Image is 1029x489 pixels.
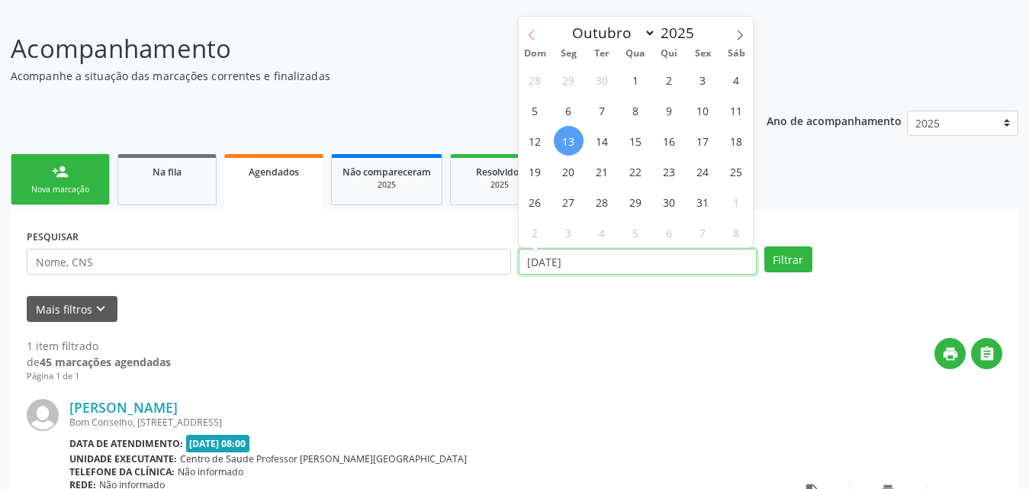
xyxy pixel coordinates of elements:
[654,126,684,156] span: Outubro 16, 2025
[69,437,183,450] b: Data de atendimento:
[27,354,171,370] div: de
[688,95,718,125] span: Outubro 10, 2025
[621,156,651,186] span: Outubro 22, 2025
[722,187,751,217] span: Novembro 1, 2025
[587,217,617,247] span: Novembro 4, 2025
[654,156,684,186] span: Outubro 23, 2025
[722,95,751,125] span: Outubro 11, 2025
[719,49,753,59] span: Sáb
[654,95,684,125] span: Outubro 9, 2025
[587,187,617,217] span: Outubro 28, 2025
[551,49,585,59] span: Seg
[178,465,243,478] span: Não informado
[342,166,431,179] span: Não compareceram
[249,166,299,179] span: Agendados
[69,452,177,465] b: Unidade executante:
[688,126,718,156] span: Outubro 17, 2025
[585,49,619,59] span: Ter
[40,355,171,369] strong: 45 marcações agendadas
[688,156,718,186] span: Outubro 24, 2025
[520,187,550,217] span: Outubro 26, 2025
[461,179,538,191] div: 2025
[722,65,751,95] span: Outubro 4, 2025
[554,126,584,156] span: Outubro 13, 2025
[764,246,812,272] button: Filtrar
[69,416,773,429] div: Bom Conselho, [STREET_ADDRESS]
[27,296,117,323] button: Mais filtroskeyboard_arrow_down
[621,65,651,95] span: Outubro 1, 2025
[654,65,684,95] span: Outubro 2, 2025
[69,399,178,416] a: [PERSON_NAME]
[722,126,751,156] span: Outubro 18, 2025
[554,187,584,217] span: Outubro 27, 2025
[621,126,651,156] span: Outubro 15, 2025
[934,338,966,369] button: print
[92,301,109,317] i: keyboard_arrow_down
[656,23,706,43] input: Year
[688,187,718,217] span: Outubro 31, 2025
[520,156,550,186] span: Outubro 19, 2025
[519,249,757,275] input: Selecione um intervalo
[688,65,718,95] span: Outubro 3, 2025
[22,184,98,195] div: Nova marcação
[654,217,684,247] span: Novembro 6, 2025
[621,95,651,125] span: Outubro 8, 2025
[520,95,550,125] span: Outubro 5, 2025
[554,95,584,125] span: Outubro 6, 2025
[476,166,523,179] span: Resolvidos
[654,187,684,217] span: Outubro 30, 2025
[520,217,550,247] span: Novembro 2, 2025
[186,435,250,452] span: [DATE] 08:00
[520,65,550,95] span: Setembro 28, 2025
[27,249,511,275] input: Nome, CNS
[52,163,69,180] div: person_add
[621,187,651,217] span: Outubro 29, 2025
[942,346,959,362] i: print
[11,68,716,84] p: Acompanhe a situação das marcações correntes e finalizadas
[27,370,171,383] div: Página 1 de 1
[688,217,718,247] span: Novembro 7, 2025
[554,156,584,186] span: Outubro 20, 2025
[587,65,617,95] span: Setembro 30, 2025
[27,338,171,354] div: 1 item filtrado
[686,49,719,59] span: Sex
[565,22,657,43] select: Month
[554,217,584,247] span: Novembro 3, 2025
[180,452,467,465] span: Centro de Saude Professor [PERSON_NAME][GEOGRAPHIC_DATA]
[979,346,995,362] i: 
[767,111,902,130] p: Ano de acompanhamento
[554,65,584,95] span: Setembro 29, 2025
[621,217,651,247] span: Novembro 5, 2025
[519,49,552,59] span: Dom
[27,225,79,249] label: PESQUISAR
[587,126,617,156] span: Outubro 14, 2025
[652,49,686,59] span: Qui
[722,156,751,186] span: Outubro 25, 2025
[971,338,1002,369] button: 
[587,95,617,125] span: Outubro 7, 2025
[342,179,431,191] div: 2025
[153,166,182,179] span: Na fila
[11,30,716,68] p: Acompanhamento
[520,126,550,156] span: Outubro 12, 2025
[587,156,617,186] span: Outubro 21, 2025
[722,217,751,247] span: Novembro 8, 2025
[27,399,59,431] img: img
[619,49,652,59] span: Qua
[69,465,175,478] b: Telefone da clínica:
